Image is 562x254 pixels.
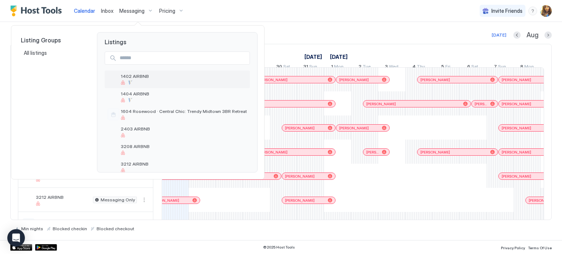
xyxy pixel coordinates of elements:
[108,126,119,138] div: listing image
[121,109,247,114] span: 1604 Rosewood · Central Chic: Trendy Midtown 3BR Retreat
[7,229,25,247] div: Open Intercom Messenger
[108,91,119,103] div: listing image
[21,37,85,44] span: Listing Groups
[108,161,119,173] div: listing image
[108,73,119,85] div: listing image
[121,161,247,167] span: 3212 AIRBNB
[121,126,247,132] span: 2403 AIRBNB
[24,50,48,56] span: All listings
[121,144,247,149] span: 3208 AIRBNB
[97,33,257,46] span: Listings
[108,144,119,155] div: listing image
[117,52,250,64] input: Input Field
[121,73,247,79] span: 1402 AIRBNB
[121,91,247,96] span: 1404 AIRBNB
